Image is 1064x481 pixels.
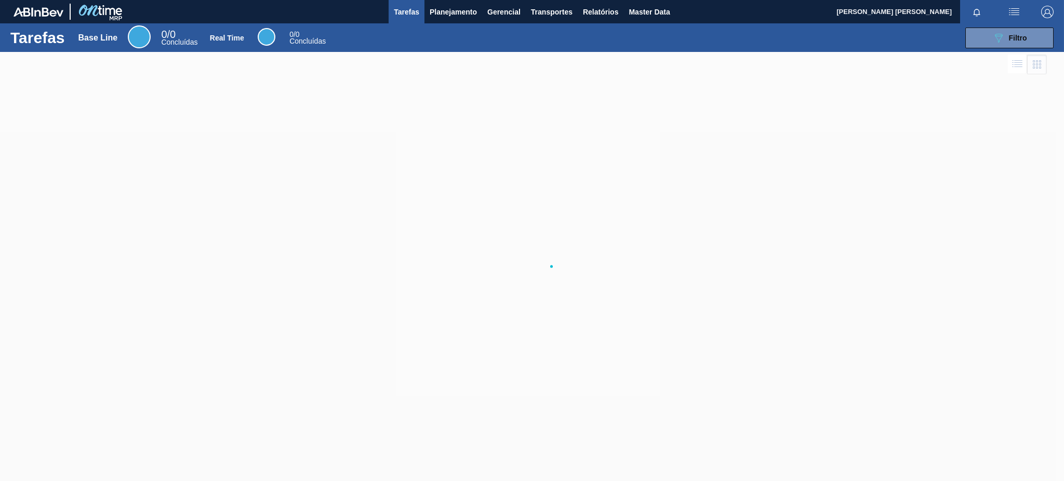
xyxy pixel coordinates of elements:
[161,29,176,40] span: / 0
[210,34,244,42] div: Real Time
[1009,34,1027,42] span: Filtro
[10,32,65,44] h1: Tarefas
[1041,6,1054,18] img: Logout
[289,31,326,45] div: Real Time
[161,30,197,46] div: Base Line
[289,30,299,38] span: / 0
[289,37,326,45] span: Concluídas
[161,29,167,40] span: 0
[531,6,573,18] span: Transportes
[394,6,419,18] span: Tarefas
[258,28,275,46] div: Real Time
[161,38,197,46] span: Concluídas
[629,6,670,18] span: Master Data
[583,6,618,18] span: Relatórios
[128,25,151,48] div: Base Line
[960,5,993,19] button: Notificações
[965,28,1054,48] button: Filtro
[289,30,294,38] span: 0
[430,6,477,18] span: Planejamento
[1008,6,1020,18] img: userActions
[78,33,118,43] div: Base Line
[487,6,521,18] span: Gerencial
[14,7,63,17] img: TNhmsLtSVTkK8tSr43FrP2fwEKptu5GPRR3wAAAABJRU5ErkJggg==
